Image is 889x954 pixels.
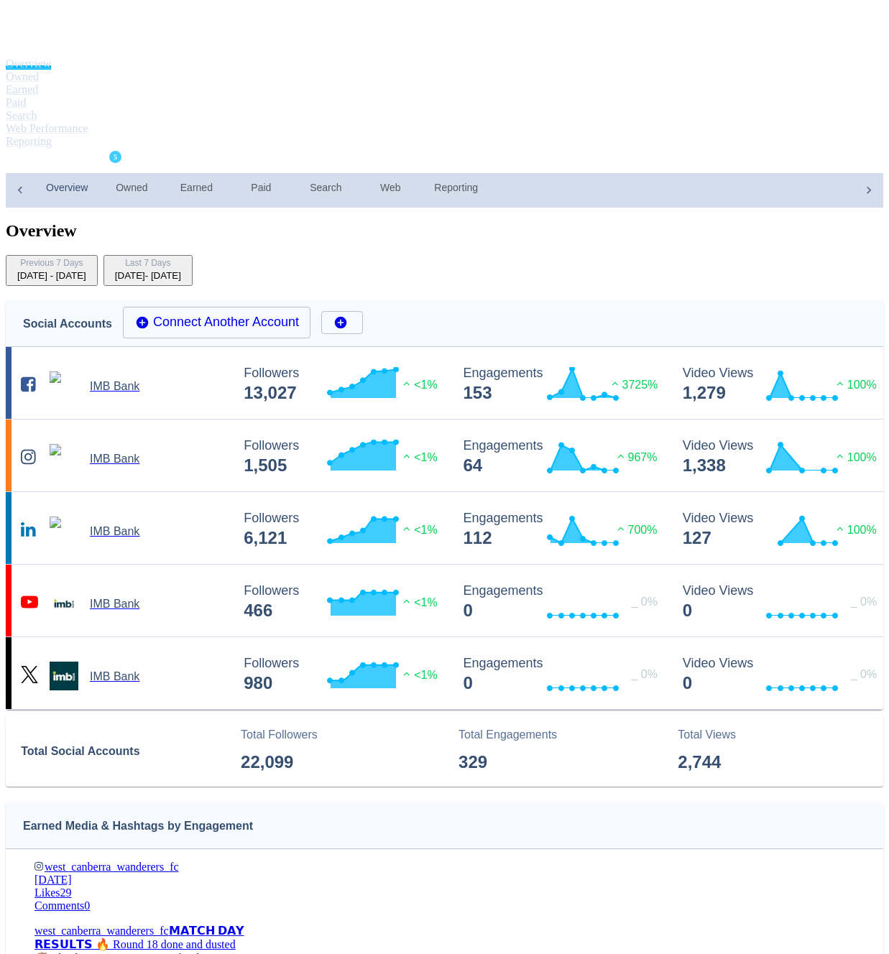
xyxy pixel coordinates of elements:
[614,450,628,461] img: positive-performance.svg
[6,122,88,134] a: Web Performance
[112,309,363,338] a: Connect Another Account
[614,524,658,536] span: 700%
[50,517,78,545] img: IMB Bank undefined
[833,378,847,389] img: positive-performance.svg
[17,150,101,173] button: IMB Bank
[84,899,90,912] span: 0
[6,135,52,147] a: Reporting
[632,596,658,608] span: _ 0%
[34,925,169,937] span: west_canberra_wanderers_fc
[164,173,229,208] a: Earned
[456,512,672,550] svg: Engagements 112
[6,255,98,286] button: Previous 7 Days[DATE] - [DATE]
[400,524,437,536] span: <1%
[851,596,877,608] span: _ 0%
[400,451,437,463] span: <1%
[236,657,452,695] svg: Followers ---
[90,379,139,394] h5: IMB Bank
[6,221,883,241] h1: Overview
[456,585,672,623] svg: Engagements 0
[17,270,86,281] div: [DATE] - [DATE]
[22,150,78,173] span: IMB Bank
[236,512,452,550] svg: Followers ---
[123,307,310,338] button: Connect Another Account
[236,585,452,623] svg: Followers ---
[358,173,423,208] a: Web
[6,57,51,70] a: Overview
[456,440,672,478] svg: Engagements 64
[34,874,72,886] span: [DATE]
[23,817,253,835] div: Earned Media & Hashtags by Engagement
[90,669,139,684] h5: IMB Bank
[423,173,489,208] a: Reporting
[400,669,437,681] span: <1%
[135,315,149,330] span: add_circle
[833,523,847,534] img: positive-performance.svg
[6,492,883,564] a: IMB Bank undefinedIMB Bank Followers --- Followers 6,121 <1% Engagements 112 Engagements 112 700%...
[45,861,179,873] span: west_canberra_wanderers_fc
[614,451,658,463] span: 967%
[833,451,877,463] span: 100%
[6,420,883,491] a: IMB Bank undefinedIMB Bank Followers --- Followers 1,505 <1% Engagements 64 Engagements 64 967% V...
[400,450,414,461] img: positive-performance.svg
[459,749,541,775] p: 329
[114,153,117,161] text: 5
[632,668,658,680] span: _ 0%
[241,749,323,775] p: 22,099
[400,668,414,679] img: positive-performance.svg
[50,589,78,618] img: IMB Bank undefined
[678,726,760,744] p: Total Views
[90,524,139,539] h5: IMB Bank
[236,440,452,478] svg: Followers ---
[34,886,247,899] div: Likes
[241,726,323,744] p: Total Followers
[400,379,437,391] span: <1%
[6,347,883,419] a: IMB Bank undefinedIMB Bank Followers --- Followers 13,027 <1% Engagements 153 Engagements 153 372...
[456,657,672,695] svg: Engagements 0
[6,70,39,83] a: Owned
[115,258,181,270] div: Last 7 Days
[608,378,622,389] img: positive-performance.svg
[833,524,877,536] span: 100%
[6,109,37,121] a: Search
[851,668,877,680] span: _ 0%
[833,450,847,461] img: positive-performance.svg
[608,379,658,391] span: 3725%
[50,662,78,690] img: IMB Bank undefined
[6,83,38,96] a: Earned
[236,367,452,405] svg: Followers ---
[333,315,348,330] span: add_circle
[6,637,883,709] a: IMB Bank undefinedIMB Bank Followers --- Followers 980 <1% Engagements 0 Engagements 0 _ 0% Video...
[229,173,293,208] a: Paid
[50,444,78,473] img: IMB Bank undefined
[400,596,414,606] img: positive-performance.svg
[81,153,98,170] span: expand_more
[614,523,628,534] img: positive-performance.svg
[34,899,247,912] div: Comments
[50,371,78,400] img: IMB Bank undefined
[60,886,72,899] span: 29
[17,258,86,270] div: Previous 7 Days
[400,523,414,534] img: positive-performance.svg
[21,742,231,761] div: Total Social Accounts
[833,379,877,391] span: 100%
[115,270,181,281] div: [DATE] - [DATE]
[23,315,112,333] div: Social Accounts
[459,726,557,744] p: Total Engagements
[678,749,760,775] p: 2,744
[400,596,437,608] span: <1%
[90,451,139,466] h5: IMB Bank
[293,173,358,208] a: Search
[90,596,139,611] h5: IMB Bank
[6,96,26,108] a: Paid
[99,173,164,208] a: Owned
[109,151,121,163] a: 5
[6,565,883,636] a: IMB Bank undefinedIMB Bank Followers --- Followers 466 <1% Engagements 0 Engagements 0 _ 0% Video...
[103,255,193,286] button: Last 7 Days[DATE]- [DATE]
[456,367,672,405] svg: Engagements 153
[34,173,99,208] a: Overview
[400,378,414,389] img: positive-performance.svg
